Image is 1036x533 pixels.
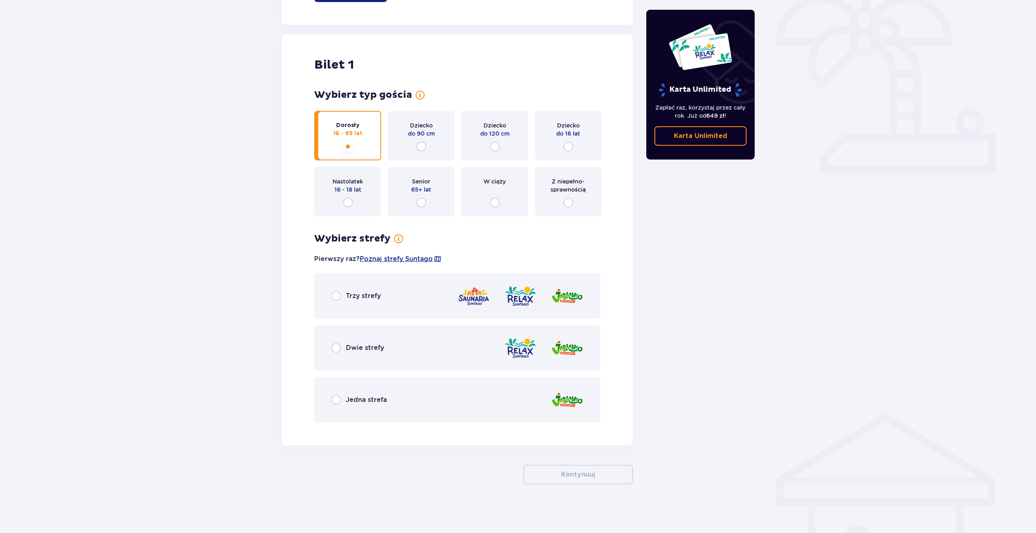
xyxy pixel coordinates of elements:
[706,112,725,119] span: 649 zł
[551,337,583,360] img: zone logo
[314,89,412,101] p: Wybierz typ gościa
[335,186,361,194] p: 16 - 18 lat
[504,285,537,308] img: zone logo
[408,129,435,138] p: do 90 cm
[542,177,594,194] p: Z niepełno­sprawnością
[346,343,384,352] p: Dwie strefy
[346,291,381,300] p: Trzy strefy
[557,121,580,129] p: Dziecko
[483,121,506,129] p: Dziecko
[658,83,742,97] p: Karta Unlimited
[561,470,595,479] p: Kontynuuj
[360,255,433,263] a: Poznaj strefy Suntago
[674,132,727,140] p: Karta Unlimited
[411,186,431,194] p: 65+ lat
[556,129,580,138] p: do 16 lat
[654,104,747,120] p: Zapłać raz, korzystaj przez cały rok. Już od !
[483,177,506,186] p: W ciąży
[480,129,509,138] p: do 120 cm
[458,285,490,308] img: zone logo
[332,177,363,186] p: Nastolatek
[523,465,633,484] button: Kontynuuj
[551,285,583,308] img: zone logo
[333,129,363,138] p: 18 - 65 lat
[314,57,354,73] p: Bilet 1
[410,121,433,129] p: Dziecko
[551,388,583,412] img: zone logo
[346,395,387,404] p: Jedna strefa
[314,233,391,245] p: Wybierz strefy
[504,337,537,360] img: zone logo
[314,255,442,263] p: Pierwszy raz?
[336,121,360,129] p: Dorosły
[654,126,747,146] a: Karta Unlimited
[412,177,430,186] p: Senior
